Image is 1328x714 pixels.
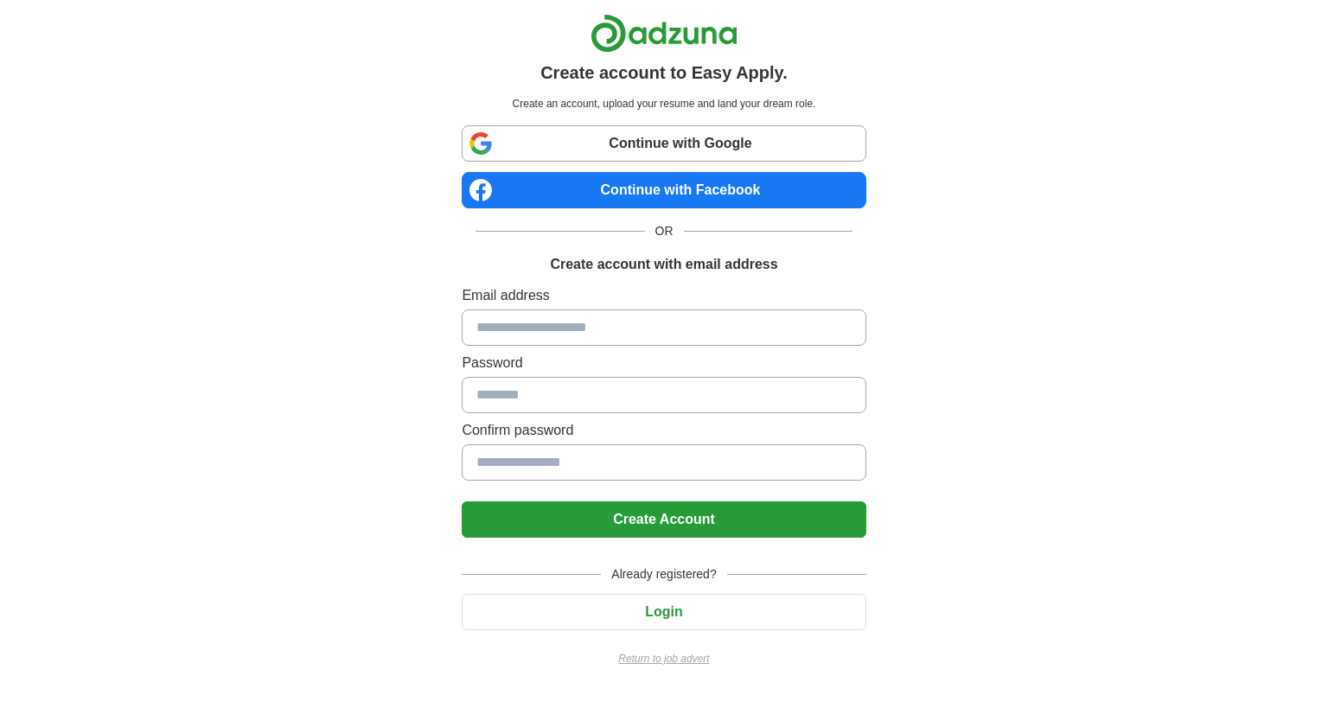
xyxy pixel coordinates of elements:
a: Return to job advert [462,651,865,666]
a: Continue with Facebook [462,172,865,208]
span: Already registered? [601,565,726,583]
p: Create an account, upload your resume and land your dream role. [465,96,862,112]
img: Adzuna logo [591,14,737,53]
span: OR [645,222,684,240]
label: Email address [462,285,865,306]
button: Login [462,594,865,630]
label: Confirm password [462,420,865,441]
button: Create Account [462,501,865,538]
a: Login [462,604,865,619]
label: Password [462,353,865,373]
a: Continue with Google [462,125,865,162]
h1: Create account to Easy Apply. [540,60,788,86]
h1: Create account with email address [550,254,777,275]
